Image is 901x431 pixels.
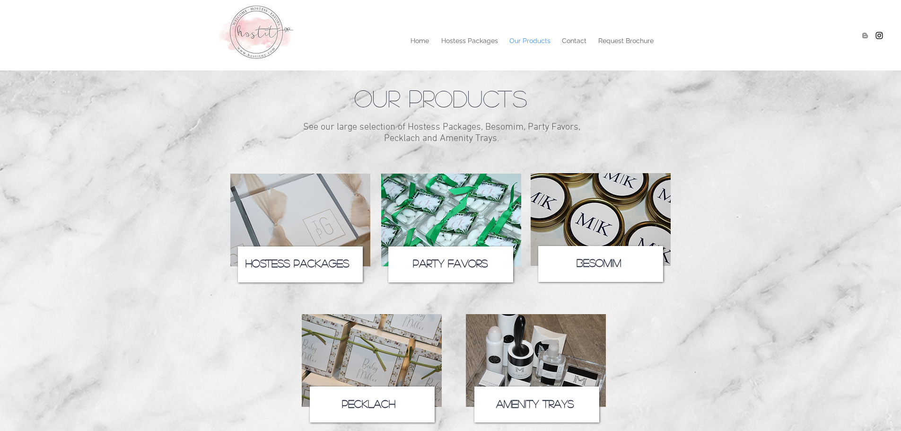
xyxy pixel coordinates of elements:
[557,34,591,48] p: Contact
[406,34,434,48] p: Home
[303,122,580,144] span: See our large selection of Hostess Packages, Besomim, Party Favors, Pecklach and Amenity Trays.
[342,398,395,409] a: Pecklach
[302,314,442,407] img: IMG_7991.JPG
[531,173,671,266] img: IMG_4749.JPG
[437,34,503,48] p: Hostess Packages
[413,258,488,268] a: Party Favors
[354,86,527,110] span: Our Products
[860,31,870,40] img: Blogger
[466,314,606,407] img: IMG_3288_edited.jpg
[505,34,555,48] p: Our Products
[404,34,435,48] a: Home
[592,34,660,48] a: Request Brochure
[594,34,658,48] p: Request Brochure
[496,398,574,409] a: Amenity Trays
[262,34,660,48] nav: Site
[503,34,556,48] a: Our Products
[556,34,592,48] a: Contact
[577,257,621,268] a: Besomim
[230,174,370,266] img: IMG_2054.JPG
[435,34,503,48] a: Hostess Packages
[875,31,884,40] img: Hostitny
[245,258,349,268] a: Hostess Packages
[860,31,884,40] ul: Social Bar
[381,174,521,266] img: IMG_1662 (2).jpg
